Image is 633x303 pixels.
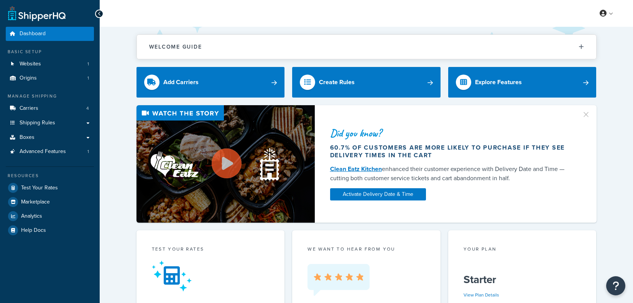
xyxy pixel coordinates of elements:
span: Boxes [20,134,35,141]
h5: Starter [464,274,581,286]
a: Explore Features [448,67,597,98]
span: Advanced Features [20,148,66,155]
a: Clean Eatz Kitchen [330,165,382,173]
li: Origins [6,71,94,85]
a: Carriers4 [6,101,94,116]
div: Manage Shipping [6,93,94,99]
a: View Plan Details [464,292,499,298]
a: Shipping Rules [6,116,94,130]
button: Welcome Guide [137,35,596,59]
span: Carriers [20,105,38,112]
div: enhanced their customer experience with Delivery Date and Time — cutting both customer service ti... [330,165,572,183]
h2: Welcome Guide [149,44,202,50]
span: 1 [87,75,89,81]
a: Websites1 [6,57,94,71]
span: 4 [86,105,89,112]
div: 60.7% of customers are more likely to purchase if they see delivery times in the cart [330,144,572,159]
a: Marketplace [6,195,94,209]
span: Marketplace [21,199,50,205]
span: Origins [20,75,37,81]
span: Help Docs [21,227,46,234]
div: Basic Setup [6,49,94,55]
a: Origins1 [6,71,94,85]
a: Analytics [6,209,94,223]
a: Activate Delivery Date & Time [330,188,426,200]
a: Add Carriers [136,67,285,98]
div: Resources [6,173,94,179]
a: Advanced Features1 [6,145,94,159]
li: Carriers [6,101,94,116]
a: Create Rules [292,67,441,98]
div: Create Rules [319,77,355,88]
span: Analytics [21,213,42,220]
a: Boxes [6,130,94,145]
div: Did you know? [330,128,572,138]
div: Add Carriers [163,77,199,88]
a: Dashboard [6,27,94,41]
span: Websites [20,61,41,67]
span: 1 [87,61,89,67]
div: Explore Features [475,77,522,88]
span: 1 [87,148,89,155]
a: Help Docs [6,223,94,237]
span: Shipping Rules [20,120,55,126]
a: Test Your Rates [6,181,94,195]
span: Test Your Rates [21,185,58,191]
li: Websites [6,57,94,71]
div: Test your rates [152,246,270,254]
div: Your Plan [464,246,581,254]
p: we want to hear from you [307,246,425,252]
span: Dashboard [20,31,46,37]
li: Advanced Features [6,145,94,159]
button: Open Resource Center [606,276,625,295]
img: Video thumbnail [136,105,315,223]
